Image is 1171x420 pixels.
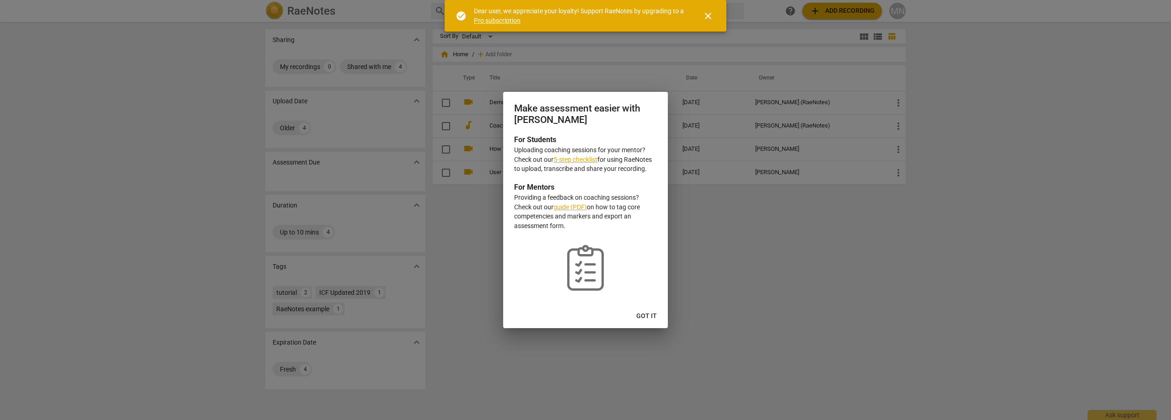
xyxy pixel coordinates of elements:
span: close [703,11,714,21]
a: 5-step checklist [553,156,597,163]
div: Dear user, we appreciate your loyalty! Support RaeNotes by upgrading to a [474,6,686,25]
p: Providing a feedback on coaching sessions? Check out our on how to tag core competencies and mark... [514,193,657,230]
h2: Make assessment easier with [PERSON_NAME] [514,103,657,125]
b: For Mentors [514,183,554,191]
span: Got it [636,312,657,321]
a: guide (PDF) [553,203,587,211]
span: check_circle [456,11,467,21]
p: Uploading coaching sessions for your mentor? Check out our for using RaeNotes to upload, transcri... [514,145,657,174]
button: Got it [629,308,664,324]
button: Close [697,5,719,27]
a: Pro subscription [474,17,521,24]
b: For Students [514,135,556,144]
